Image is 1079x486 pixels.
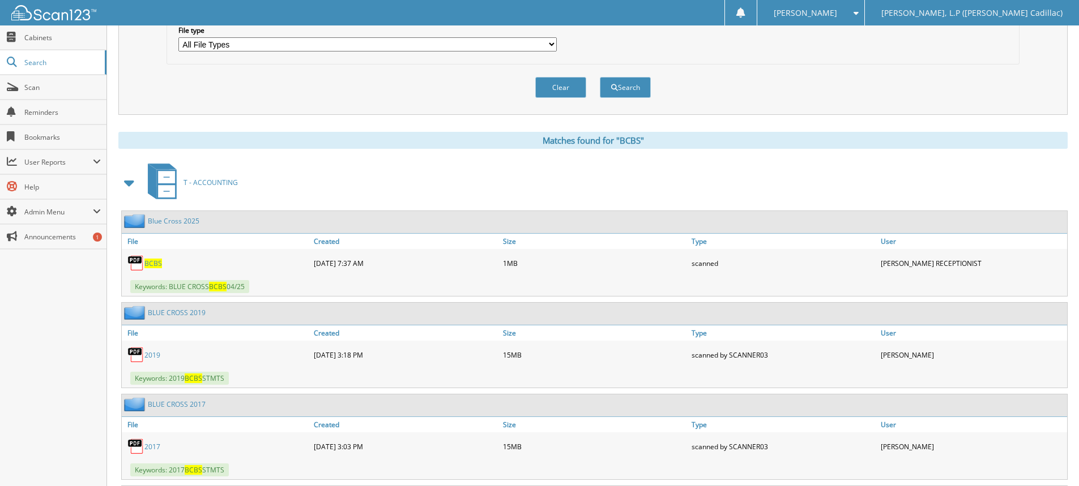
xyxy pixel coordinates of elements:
div: scanned by SCANNER03 [689,343,878,366]
div: Matches found for "BCBS" [118,132,1068,149]
span: Keywords: 2017 STMTS [130,463,229,476]
div: scanned by SCANNER03 [689,435,878,458]
img: folder2.png [124,306,148,320]
div: [DATE] 3:18 PM [311,343,500,366]
span: T - ACCOUNTING [184,178,238,187]
div: 15MB [500,343,689,366]
div: [PERSON_NAME] [878,343,1067,366]
a: User [878,234,1067,249]
span: [PERSON_NAME], L.P ([PERSON_NAME] Cadillac) [881,10,1063,16]
span: Admin Menu [24,207,93,217]
span: BCBS [185,373,202,383]
span: Bookmarks [24,132,101,142]
a: Created [311,325,500,341]
label: File type [178,25,557,35]
span: Reminders [24,107,101,117]
img: folder2.png [124,397,148,411]
a: Type [689,325,878,341]
span: Keywords: BLUE CROSS 04/25 [130,280,249,293]
span: BCBS [209,282,227,291]
a: 2019 [144,350,160,360]
div: 1MB [500,252,689,274]
span: Scan [24,83,101,92]
span: BCBS [185,465,202,475]
img: PDF.png [127,438,144,455]
a: BLUE CROSS 2019 [148,308,206,317]
a: Created [311,417,500,432]
a: Size [500,417,689,432]
div: 1 [93,233,102,242]
div: [PERSON_NAME] [878,435,1067,458]
div: [DATE] 7:37 AM [311,252,500,274]
a: Type [689,234,878,249]
a: File [122,234,311,249]
span: Search [24,58,99,67]
div: [DATE] 3:03 PM [311,435,500,458]
iframe: Chat Widget [1022,432,1079,486]
a: BCBS [144,259,162,268]
div: 15MB [500,435,689,458]
a: File [122,417,311,432]
a: User [878,325,1067,341]
div: [PERSON_NAME] RECEPTIONIST [878,252,1067,274]
a: Created [311,234,500,249]
img: PDF.png [127,255,144,272]
a: 2017 [144,442,160,451]
a: T - ACCOUNTING [141,160,238,205]
span: Cabinets [24,33,101,42]
img: PDF.png [127,346,144,363]
img: folder2.png [124,214,148,228]
a: Size [500,325,689,341]
span: Announcements [24,232,101,242]
span: User Reports [24,157,93,167]
button: Search [600,77,651,98]
a: File [122,325,311,341]
img: scan123-logo-white.svg [11,5,96,20]
span: Help [24,182,101,192]
a: User [878,417,1067,432]
span: Keywords: 2019 STMTS [130,372,229,385]
a: Type [689,417,878,432]
button: Clear [535,77,586,98]
span: [PERSON_NAME] [774,10,837,16]
div: scanned [689,252,878,274]
a: Blue Cross 2025 [148,216,199,226]
a: BLUE CROSS 2017 [148,399,206,409]
a: Size [500,234,689,249]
